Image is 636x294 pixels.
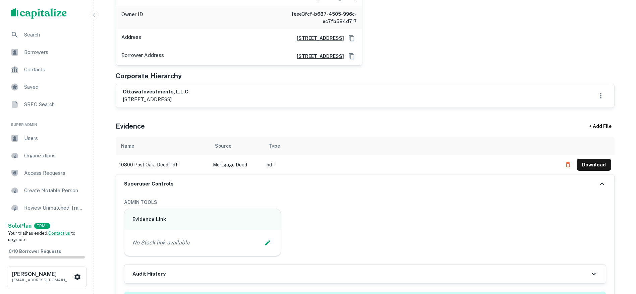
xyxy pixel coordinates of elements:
[5,130,88,146] a: Users
[577,121,624,133] div: + Add File
[5,44,88,60] a: Borrowers
[8,223,32,229] strong: Solo Plan
[24,31,84,39] span: Search
[48,231,70,236] a: Contact us
[8,222,32,230] a: SoloPlan
[5,27,88,43] a: Search
[347,33,357,43] button: Copy Address
[24,152,84,160] span: Organizations
[123,88,190,96] h6: ottawa investments, l.l.c.
[263,238,273,248] button: Edit Slack Link
[24,83,84,91] span: Saved
[34,223,50,229] div: TRIAL
[121,142,134,150] div: Name
[24,187,84,195] span: Create Notable Person
[5,165,88,181] a: Access Requests
[116,137,615,174] div: scrollable content
[24,48,84,56] span: Borrowers
[5,148,88,164] a: Organizations
[132,239,190,247] p: No Slack link available
[116,71,182,81] h5: Corporate Hierarchy
[12,277,72,283] p: [EMAIL_ADDRESS][DOMAIN_NAME]
[602,240,636,273] iframe: Chat Widget
[210,137,263,155] th: Source
[116,121,145,131] h5: Evidence
[124,180,174,188] h6: Superuser Controls
[11,8,67,19] img: capitalize-logo.png
[8,231,75,242] span: Your trial has ended. to upgrade.
[9,249,61,254] span: 0 / 10 Borrower Requests
[116,155,210,174] td: 10800 post oak - deed.pdf
[5,182,88,199] a: Create Notable Person
[5,79,88,95] a: Saved
[263,137,559,155] th: Type
[132,270,166,278] h6: Audit History
[124,199,606,206] h6: ADMIN TOOLS
[12,272,72,277] h6: [PERSON_NAME]
[123,95,190,103] p: [STREET_ADDRESS]
[276,10,357,25] h6: feee3fcf-b687-4505-996c-ec7fb584d717
[24,169,84,177] span: Access Requests
[215,142,231,150] div: Source
[5,96,88,113] a: SREO Search
[562,159,574,170] button: Delete file
[116,137,210,155] th: Name
[24,204,84,212] span: Review Unmatched Transactions
[577,159,611,171] button: Download
[24,66,84,74] span: Contacts
[347,51,357,61] button: Copy Address
[263,155,559,174] td: pdf
[5,114,88,130] li: Super Admin
[24,100,84,108] span: SREO Search
[210,155,263,174] td: Mortgage Deed
[5,200,88,216] a: Review Unmatched Transactions
[121,33,141,43] p: Address
[7,267,87,287] button: [PERSON_NAME][EMAIL_ADDRESS][DOMAIN_NAME]
[5,217,88,233] a: Review LTV Flagged Transactions
[269,142,280,150] div: Type
[121,10,143,25] p: Owner ID
[24,134,84,142] span: Users
[121,51,164,61] p: Borrower Address
[291,34,344,42] a: [STREET_ADDRESS]
[132,216,273,223] h6: Evidence Link
[291,53,344,60] a: [STREET_ADDRESS]
[5,62,88,78] a: Contacts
